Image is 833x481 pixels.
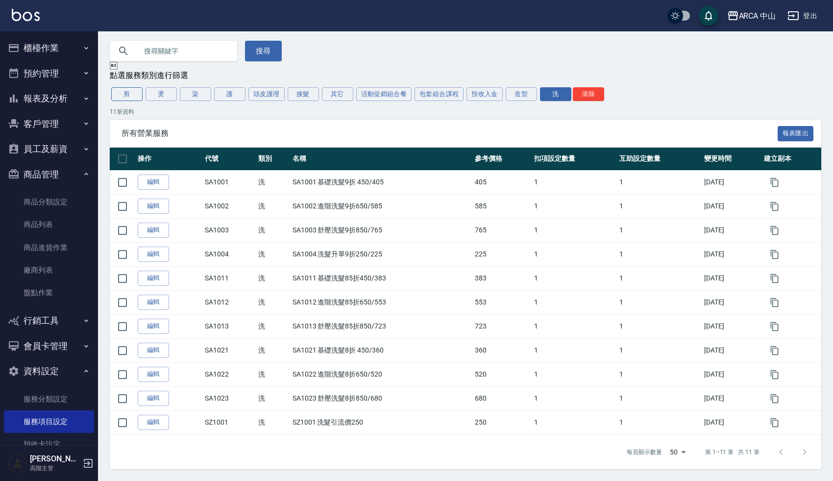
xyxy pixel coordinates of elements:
td: SA1011 [202,266,256,290]
th: 變更時間 [702,148,761,171]
td: 洗 [256,242,290,266]
a: 編輯 [138,175,169,190]
td: 1 [617,338,702,362]
a: 商品分類設定 [4,191,94,213]
button: 報表匯出 [778,126,814,141]
a: 編輯 [138,367,169,382]
td: 洗 [256,338,290,362]
td: 洗 [256,218,290,242]
a: 報表匯出 [778,128,814,137]
div: 50 [666,439,689,465]
div:  [98,5,833,469]
td: SA1023 舒壓洗髮8折850/680 [290,386,472,410]
a: 服務分類設定 [4,388,94,410]
td: 1 [532,290,616,314]
button: 行銷工具 [4,308,94,333]
td: SA1021 基礎洗髮8折 450/360 [290,338,472,362]
td: 250 [472,410,532,434]
td: [DATE] [702,410,761,434]
img: Logo [12,9,40,21]
button: 燙 [146,87,177,101]
button: 報表及分析 [4,86,94,111]
td: [DATE] [702,362,761,386]
button: 清除 [573,87,604,101]
td: 1 [617,410,702,434]
th: 操作 [135,148,202,171]
p: 每頁顯示數量 [627,448,662,456]
button: 登出 [784,7,821,25]
th: 扣項設定數量 [532,148,616,171]
button: 頭皮護理 [248,87,285,101]
button: 商品管理 [4,162,94,187]
p: 高階主管 [30,464,80,473]
td: SA1001 基礎洗髮9折 450/405 [290,170,472,194]
a: 商品列表 [4,213,94,236]
td: [DATE] [702,314,761,338]
a: 編輯 [138,391,169,406]
td: 1 [617,266,702,290]
td: SA1002 進階洗髮9折650/585 [290,194,472,218]
button: 預約管理 [4,61,94,86]
td: 1 [617,218,702,242]
td: 680 [472,386,532,410]
td: SZ1001 [202,410,256,434]
td: SA1022 進階洗髮8折650/520 [290,362,472,386]
td: 1 [617,242,702,266]
td: SA1001 [202,170,256,194]
td: SA1022 [202,362,256,386]
td: 洗 [256,266,290,290]
td: SA1023 [202,386,256,410]
td: 1 [532,194,616,218]
td: 225 [472,242,532,266]
td: [DATE] [702,266,761,290]
th: 參考價格 [472,148,532,171]
td: 1 [532,314,616,338]
td: [DATE] [702,386,761,410]
a: 編輯 [138,199,169,214]
td: [DATE] [702,194,761,218]
td: 洗 [256,170,290,194]
a: 編輯 [138,319,169,334]
button: 搜尋 [245,41,282,61]
button: 接髮 [288,87,319,101]
td: 1 [532,338,616,362]
button: 剪 [111,87,143,101]
button: 護 [214,87,245,101]
td: 1 [532,386,616,410]
td: 1 [617,362,702,386]
th: 建立副本 [761,148,821,171]
input: 搜尋關鍵字 [137,38,229,64]
td: 1 [532,266,616,290]
a: 商品進貨作業 [4,236,94,259]
td: SA1003 舒壓洗髮9折850/765 [290,218,472,242]
td: 1 [532,170,616,194]
th: 代號 [202,148,256,171]
td: 1 [617,290,702,314]
td: 360 [472,338,532,362]
td: SA1013 舒壓洗髮85折850/723 [290,314,472,338]
a: 編輯 [138,271,169,286]
button: 造型 [506,87,537,101]
td: SA1012 [202,290,256,314]
td: [DATE] [702,290,761,314]
td: 520 [472,362,532,386]
td: SZ1001 洗髮引流價250 [290,410,472,434]
td: 1 [617,386,702,410]
a: 編輯 [138,223,169,238]
button: 會員卡管理 [4,333,94,359]
td: 1 [617,194,702,218]
button: 客戶管理 [4,111,94,137]
td: 1 [532,242,616,266]
td: 洗 [256,290,290,314]
td: 洗 [256,314,290,338]
td: 585 [472,194,532,218]
button: 預收入金 [466,87,503,101]
td: 553 [472,290,532,314]
button: 活動促銷組合餐 [356,87,412,101]
button: 洗 [540,87,571,101]
span: 所有營業服務 [122,128,778,138]
button: 其它 [322,87,353,101]
a: 編輯 [138,343,169,358]
td: SA1013 [202,314,256,338]
div: 點選服務類別進行篩選 [110,71,821,81]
